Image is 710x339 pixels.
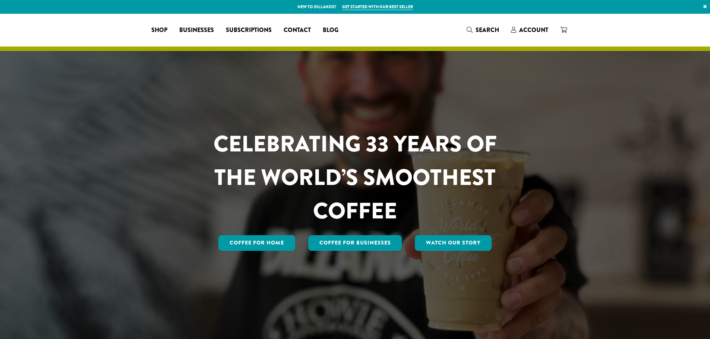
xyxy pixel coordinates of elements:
a: Watch Our Story [415,235,492,251]
span: Subscriptions [226,26,272,35]
a: Shop [145,24,173,36]
a: Coffee For Businesses [308,235,402,251]
a: Coffee for Home [218,235,295,251]
span: Shop [151,26,167,35]
h1: CELEBRATING 33 YEARS OF THE WORLD’S SMOOTHEST COFFEE [192,127,519,228]
span: Search [476,26,499,34]
span: Blog [323,26,338,35]
a: Get started with our best seller [342,4,413,10]
span: Businesses [179,26,214,35]
a: Search [461,24,505,36]
span: Account [519,26,548,34]
span: Contact [284,26,311,35]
